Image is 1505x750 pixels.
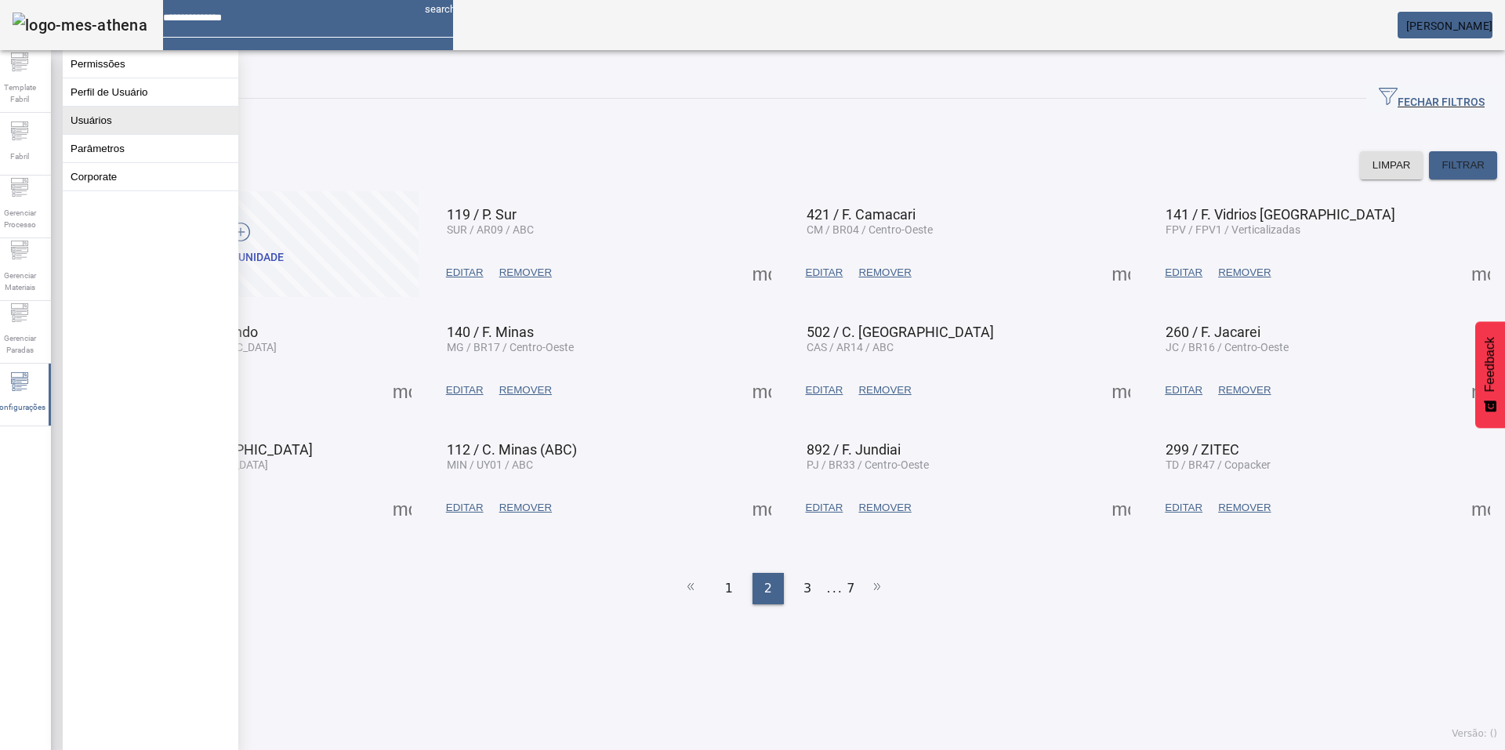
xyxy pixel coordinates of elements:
button: FILTRAR [1429,151,1497,179]
span: 502 / C. [GEOGRAPHIC_DATA] [807,324,994,340]
button: EDITAR [1157,494,1210,522]
span: REMOVER [858,382,911,398]
button: EDITAR [798,259,851,287]
button: Mais [388,494,416,522]
button: REMOVER [850,376,919,404]
button: Mais [1107,259,1135,287]
span: 421 / F. Camacari [807,206,916,223]
button: EDITAR [438,494,491,522]
span: TD / BR47 / Copacker [1166,458,1271,471]
span: [PERSON_NAME] [1406,20,1492,32]
button: REMOVER [491,376,560,404]
span: 140 / F. Minas [447,324,534,340]
button: Permissões [63,50,238,78]
button: Perfil de Usuário [63,78,238,106]
button: Mais [1467,259,1495,287]
span: CM / BR04 / Centro-Oeste [807,223,933,236]
span: EDITAR [446,500,484,516]
span: EDITAR [446,382,484,398]
span: MG / BR17 / Centro-Oeste [447,341,574,353]
li: 7 [847,573,854,604]
span: 119 / P. Sur [447,206,517,223]
span: 112 / C. Minas (ABC) [447,441,577,458]
span: JC / BR16 / Centro-Oeste [1166,341,1289,353]
div: Criar unidade [205,250,284,266]
span: EDITAR [1165,382,1202,398]
button: Criar unidade [71,191,419,297]
button: Mais [1467,376,1495,404]
button: LIMPAR [1360,151,1423,179]
button: Mais [388,376,416,404]
span: FILTRAR [1442,158,1485,173]
span: FPV / FPV1 / Verticalizadas [1166,223,1300,236]
button: REMOVER [491,259,560,287]
span: EDITAR [446,265,484,281]
span: REMOVER [1218,265,1271,281]
span: EDITAR [806,265,843,281]
span: FECHAR FILTROS [1379,87,1485,111]
span: REMOVER [1218,500,1271,516]
button: REMOVER [1210,494,1278,522]
span: CAS / AR14 / ABC [807,341,894,353]
button: Mais [1107,494,1135,522]
img: logo-mes-athena [13,13,147,38]
span: 1 [725,579,733,598]
button: Mais [748,494,776,522]
button: FECHAR FILTROS [1366,85,1497,113]
button: EDITAR [798,494,851,522]
span: 3 [803,579,811,598]
button: EDITAR [438,376,491,404]
span: REMOVER [1218,382,1271,398]
button: EDITAR [1157,376,1210,404]
button: Mais [748,376,776,404]
span: 141 / F. Vidrios [GEOGRAPHIC_DATA] [1166,206,1395,223]
button: Mais [1467,494,1495,522]
button: Mais [748,259,776,287]
span: Fabril [5,146,34,167]
button: REMOVER [850,494,919,522]
button: Corporate [63,163,238,190]
span: REMOVER [499,382,552,398]
button: REMOVER [850,259,919,287]
span: EDITAR [1165,265,1202,281]
span: Feedback [1483,337,1497,392]
span: EDITAR [806,500,843,516]
button: EDITAR [798,376,851,404]
span: SUR / AR09 / ABC [447,223,534,236]
button: EDITAR [1157,259,1210,287]
button: Feedback - Mostrar pesquisa [1475,321,1505,428]
span: 299 / ZITEC [1166,441,1239,458]
button: REMOVER [1210,376,1278,404]
button: REMOVER [1210,259,1278,287]
button: REMOVER [491,494,560,522]
span: 892 / F. Jundiai [807,441,901,458]
button: EDITAR [438,259,491,287]
span: REMOVER [858,500,911,516]
span: PJ / BR33 / Centro-Oeste [807,458,929,471]
button: Usuários [63,107,238,134]
button: Mais [1107,376,1135,404]
span: MIN / UY01 / ABC [447,458,533,471]
span: REMOVER [858,265,911,281]
span: 260 / F. Jacarei [1166,324,1260,340]
li: ... [827,573,843,604]
span: EDITAR [1165,500,1202,516]
span: Versão: () [1452,728,1497,739]
button: Parâmetros [63,135,238,162]
span: REMOVER [499,500,552,516]
span: EDITAR [806,382,843,398]
span: LIMPAR [1373,158,1411,173]
span: REMOVER [499,265,552,281]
